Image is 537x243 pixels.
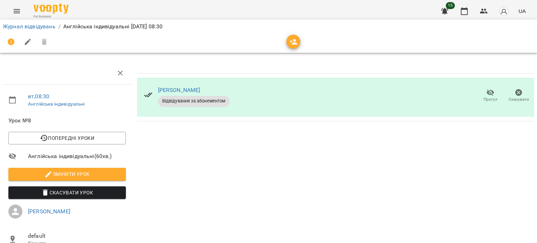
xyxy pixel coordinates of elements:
span: UA [518,7,526,15]
a: [PERSON_NAME] [158,87,200,93]
a: Журнал відвідувань [3,23,56,30]
button: Скасувати Урок [8,186,126,199]
span: For Business [34,14,69,19]
span: default [28,232,126,240]
nav: breadcrumb [3,22,534,31]
a: [PERSON_NAME] [28,208,70,215]
button: Скасувати [504,86,533,106]
span: Скасувати Урок [14,188,120,197]
img: Voopty Logo [34,3,69,14]
p: Англійська індивідуальні [DATE] 08:30 [63,22,163,31]
span: Урок №8 [8,116,126,125]
button: Змінити урок [8,168,126,180]
span: Відвідування за абонементом [158,98,230,104]
button: Прогул [476,86,504,106]
a: Англійська індивідуальні [28,101,85,107]
span: Скасувати [509,97,529,102]
span: Прогул [484,97,497,102]
img: avatar_s.png [499,6,509,16]
button: Menu [8,3,25,20]
span: Попередні уроки [14,134,120,142]
button: Попередні уроки [8,132,126,144]
span: Змінити урок [14,170,120,178]
span: Англійська індивідуальні ( 60 хв. ) [28,152,126,160]
span: 15 [446,2,455,9]
button: UA [516,5,529,17]
a: вт , 08:30 [28,93,49,100]
li: / [58,22,60,31]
